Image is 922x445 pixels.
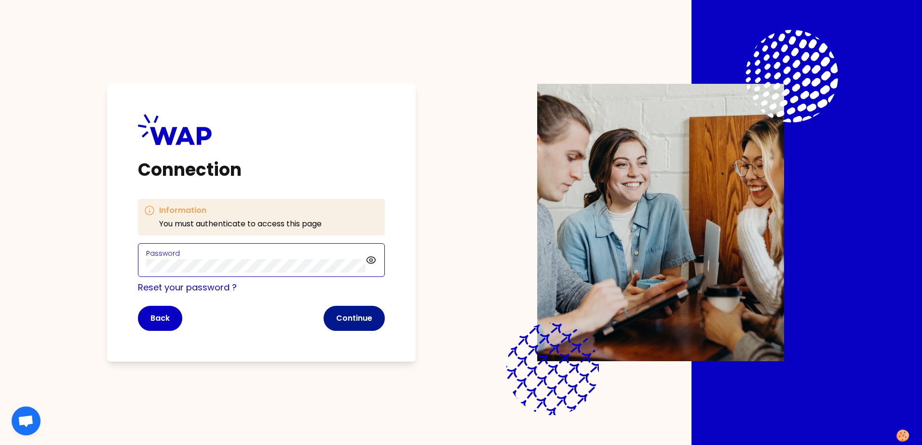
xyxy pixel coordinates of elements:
h3: Information [159,205,322,216]
p: You must authenticate to access this page [159,218,322,230]
button: Continue [324,306,385,331]
button: Back [138,306,182,331]
label: Password [146,249,180,258]
img: Description [537,84,784,361]
div: Open chat [12,406,41,435]
h1: Connection [138,160,385,180]
a: Reset your password ? [138,281,237,293]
